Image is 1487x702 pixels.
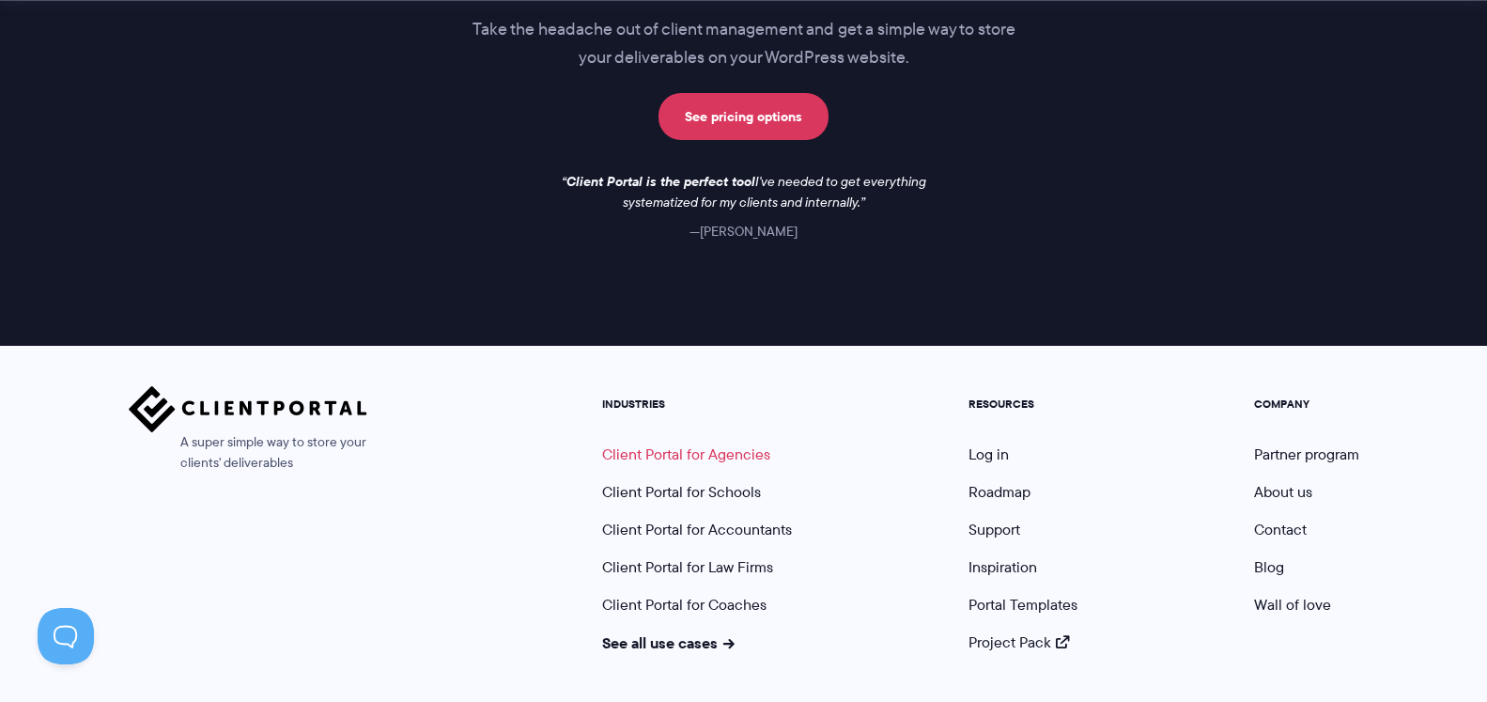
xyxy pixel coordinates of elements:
[369,16,1119,72] p: Take the headache out of client management and get a simple way to store your deliverables on you...
[602,444,770,465] a: Client Portal for Agencies
[1254,444,1359,465] a: Partner program
[968,556,1037,578] a: Inspiration
[602,556,773,578] a: Client Portal for Law Firms
[1254,398,1359,411] h5: COMPANY
[1254,556,1284,578] a: Blog
[968,398,1077,411] h5: RESOURCES
[38,608,94,664] iframe: Toggle Customer Support
[968,594,1077,616] a: Portal Templates
[129,432,367,474] span: A super simple way to store your clients' deliverables
[547,172,941,213] p: I've needed to get everything systematized for my clients and internally.
[689,222,798,241] cite: [PERSON_NAME]
[602,398,792,411] h5: INDUSTRIES
[602,632,736,654] a: See all use cases
[1254,594,1331,616] a: Wall of love
[968,632,1070,653] a: Project Pack
[602,594,767,616] a: Client Portal for Coaches
[1254,481,1312,503] a: About us
[968,444,1009,465] a: Log in
[602,481,761,503] a: Client Portal for Schools
[602,519,792,540] a: Client Portal for Accountants
[566,171,755,192] strong: Client Portal is the perfect tool
[1254,519,1307,540] a: Contact
[968,519,1020,540] a: Support
[968,481,1030,503] a: Roadmap
[658,93,829,140] a: See pricing options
